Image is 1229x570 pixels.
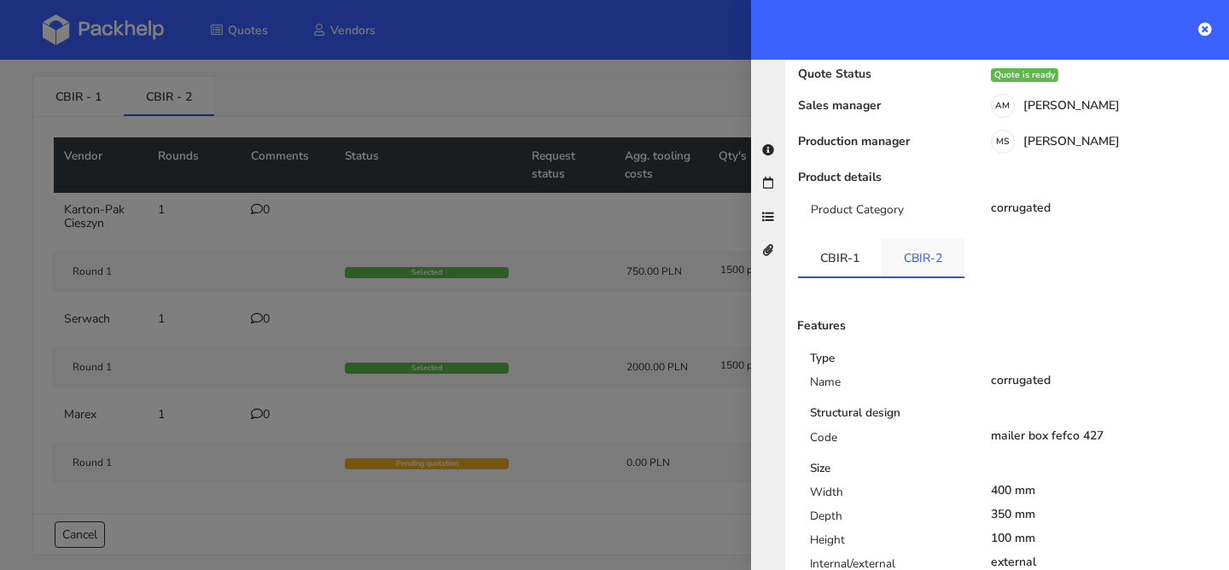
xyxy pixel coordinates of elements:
b: Type [810,350,835,366]
div: Depth [797,508,978,532]
span: AM [992,95,1014,117]
div: mailer box fefco 427 [991,429,1218,443]
b: Structural design [810,404,900,421]
a: CBIR-1 [798,239,882,276]
div: 350 mm [991,508,1218,521]
span: MS [992,131,1014,153]
div: Quote Status [785,67,970,82]
div: Product details [785,171,970,184]
div: Features [784,319,970,333]
div: 400 mm [991,484,1218,497]
div: corrugated [991,374,1218,387]
div: Quote is ready [991,68,1058,82]
b: Size [810,460,830,476]
div: external [991,555,1218,569]
div: [PERSON_NAME] [970,135,1229,154]
div: Width [797,484,978,508]
div: Sales manager [785,99,970,118]
div: Code [797,429,978,453]
div: Production manager [785,135,970,154]
div: Height [797,532,978,555]
div: Product Category [798,201,978,225]
div: 100 mm [991,532,1218,545]
div: [PERSON_NAME] [970,99,1229,118]
a: CBIR-2 [882,239,964,276]
div: Name [797,374,978,398]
